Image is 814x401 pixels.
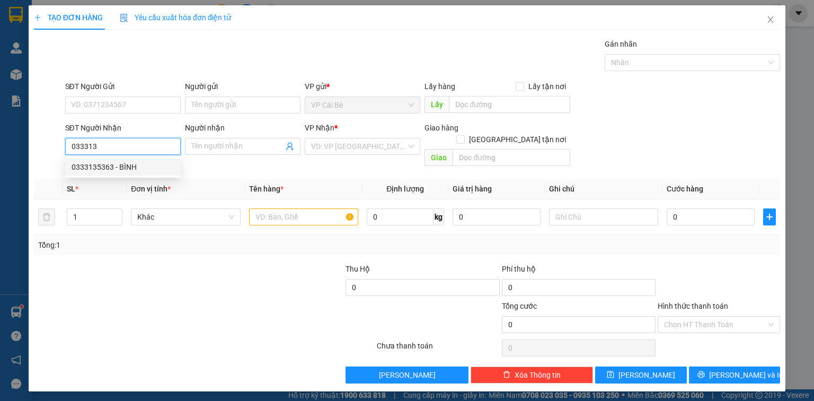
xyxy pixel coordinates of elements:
[137,209,234,225] span: Khác
[607,371,614,379] span: save
[38,208,55,225] button: delete
[65,81,181,92] div: SĐT Người Gửi
[763,208,776,225] button: plus
[249,208,358,225] input: VD: Bàn, Ghế
[38,239,315,251] div: Tổng: 1
[185,122,300,134] div: Người nhận
[34,13,103,22] span: TẠO ĐƠN HÀNG
[449,96,570,113] input: Dọc đường
[618,369,675,381] span: [PERSON_NAME]
[34,14,41,21] span: plus
[766,15,775,24] span: close
[502,302,537,310] span: Tổng cước
[249,185,284,193] span: Tên hàng
[658,302,728,310] label: Hình thức thanh toán
[424,149,453,166] span: Giao
[305,124,334,132] span: VP Nhận
[549,208,658,225] input: Ghi Chú
[515,369,561,381] span: Xóa Thông tin
[453,185,492,193] span: Giá trị hàng
[433,208,444,225] span: kg
[424,124,458,132] span: Giao hàng
[424,96,449,113] span: Lấy
[65,122,181,134] div: SĐT Người Nhận
[346,265,370,273] span: Thu Hộ
[709,369,783,381] span: [PERSON_NAME] và In
[131,185,171,193] span: Đơn vị tính
[471,367,593,383] button: deleteXóa Thông tin
[386,185,424,193] span: Định lượng
[545,179,662,199] th: Ghi chú
[453,208,541,225] input: 0
[286,142,294,151] span: user-add
[120,13,232,22] span: Yêu cầu xuất hóa đơn điện tử
[756,5,785,35] button: Close
[424,82,455,91] span: Lấy hàng
[311,97,414,113] span: VP Cái Bè
[376,340,500,359] div: Chưa thanh toán
[67,185,75,193] span: SL
[595,367,687,383] button: save[PERSON_NAME]
[72,161,174,173] div: 0333135363 - BÌNH
[305,81,420,92] div: VP gửi
[379,369,436,381] span: [PERSON_NAME]
[764,213,775,221] span: plus
[346,367,468,383] button: [PERSON_NAME]
[185,81,300,92] div: Người gửi
[120,14,128,22] img: icon
[502,263,656,279] div: Phí thu hộ
[689,367,781,383] button: printer[PERSON_NAME] và In
[465,134,570,145] span: [GEOGRAPHIC_DATA] tận nơi
[524,81,570,92] span: Lấy tận nơi
[453,149,570,166] input: Dọc đường
[667,185,703,193] span: Cước hàng
[605,40,637,48] label: Gán nhãn
[65,159,181,176] div: 0333135363 - BÌNH
[697,371,705,379] span: printer
[503,371,510,379] span: delete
